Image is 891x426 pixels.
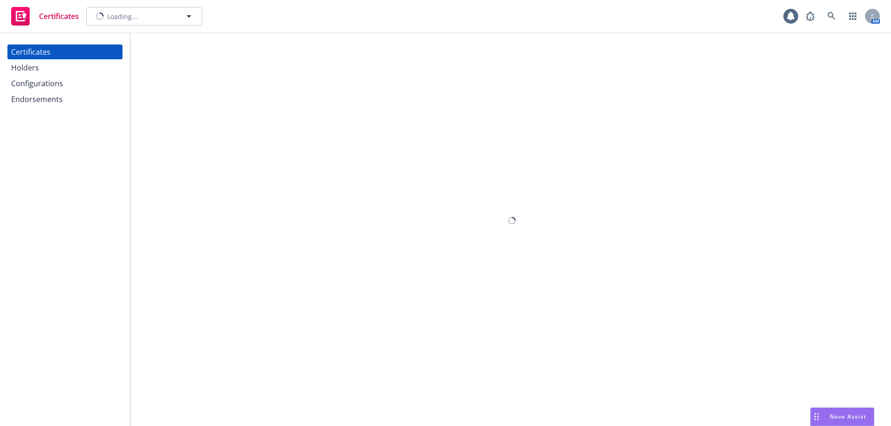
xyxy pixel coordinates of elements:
a: Configurations [7,76,123,91]
a: Holders [7,60,123,75]
button: Loading... [86,7,202,25]
div: Drag to move [811,408,822,426]
a: Search [822,7,841,25]
a: Certificates [7,3,83,29]
a: Report a Bug [801,7,820,25]
div: Endorsements [11,92,63,107]
span: Nova Assist [830,413,866,420]
a: Certificates [7,45,123,59]
span: Loading... [107,12,137,21]
span: Certificates [39,13,79,20]
a: Switch app [844,7,862,25]
div: Holders [11,60,39,75]
div: Configurations [11,76,63,91]
a: Endorsements [7,92,123,107]
button: Nova Assist [810,407,874,426]
div: Certificates [11,45,51,59]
